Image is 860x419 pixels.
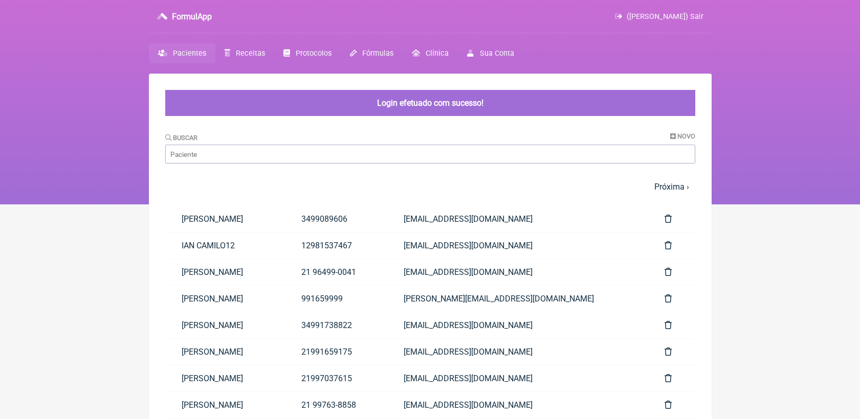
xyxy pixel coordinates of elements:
[285,392,387,418] a: 21 99763-8858
[403,43,458,63] a: Clínica
[480,49,514,58] span: Sua Conta
[165,232,285,259] a: IAN CAMILO12
[670,132,695,140] a: Novo
[387,365,648,391] a: [EMAIL_ADDRESS][DOMAIN_NAME]
[387,339,648,365] a: [EMAIL_ADDRESS][DOMAIN_NAME]
[654,182,689,192] a: Próxima ›
[236,49,265,58] span: Receitas
[426,49,449,58] span: Clínica
[387,206,648,232] a: [EMAIL_ADDRESS][DOMAIN_NAME]
[165,312,285,338] a: [PERSON_NAME]
[387,312,648,338] a: [EMAIL_ADDRESS][DOMAIN_NAME]
[362,49,393,58] span: Fórmulas
[285,259,387,285] a: 21 96499-0041
[165,145,695,164] input: Paciente
[274,43,341,63] a: Protocolos
[165,90,695,116] div: Login efetuado com sucesso!
[677,132,695,140] span: Novo
[285,312,387,338] a: 34991738822
[387,286,648,312] a: [PERSON_NAME][EMAIL_ADDRESS][DOMAIN_NAME]
[458,43,523,63] a: Sua Conta
[387,232,648,259] a: [EMAIL_ADDRESS][DOMAIN_NAME]
[149,43,215,63] a: Pacientes
[165,392,285,418] a: [PERSON_NAME]
[387,392,648,418] a: [EMAIL_ADDRESS][DOMAIN_NAME]
[285,232,387,259] a: 12981537467
[285,286,387,312] a: 991659999
[615,12,703,21] a: ([PERSON_NAME]) Sair
[165,259,285,285] a: [PERSON_NAME]
[165,339,285,365] a: [PERSON_NAME]
[387,259,648,285] a: [EMAIL_ADDRESS][DOMAIN_NAME]
[165,286,285,312] a: [PERSON_NAME]
[285,339,387,365] a: 21991659175
[172,12,212,21] h3: FormulApp
[285,365,387,391] a: 21997037615
[173,49,206,58] span: Pacientes
[165,365,285,391] a: [PERSON_NAME]
[165,134,198,142] label: Buscar
[165,176,695,198] nav: pager
[341,43,403,63] a: Fórmulas
[627,12,703,21] span: ([PERSON_NAME]) Sair
[285,206,387,232] a: 3499089606
[296,49,332,58] span: Protocolos
[215,43,274,63] a: Receitas
[165,206,285,232] a: [PERSON_NAME]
